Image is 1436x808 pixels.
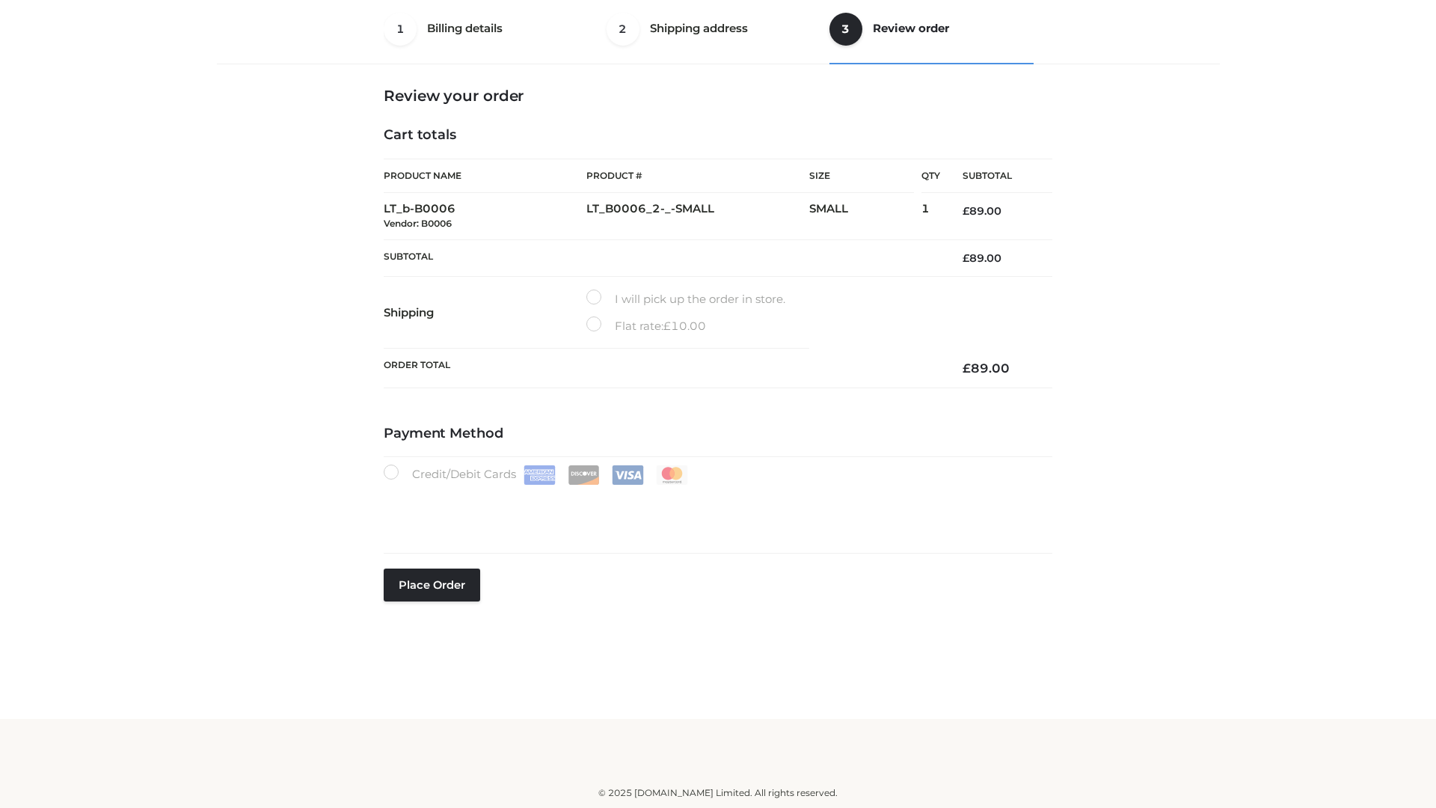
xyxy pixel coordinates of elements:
img: Visa [612,465,644,485]
th: Subtotal [384,239,940,276]
span: £ [963,204,969,218]
bdi: 89.00 [963,204,1001,218]
span: £ [963,251,969,265]
small: Vendor: B0006 [384,218,452,229]
td: 1 [921,193,940,240]
span: £ [963,361,971,376]
img: Amex [524,465,556,485]
bdi: 89.00 [963,251,1001,265]
th: Product # [586,159,809,193]
bdi: 89.00 [963,361,1010,376]
img: Mastercard [656,465,688,485]
td: SMALL [809,193,921,240]
label: Credit/Debit Cards [384,465,690,485]
label: I will pick up the order in store. [586,290,785,309]
th: Subtotal [940,159,1052,193]
div: © 2025 [DOMAIN_NAME] Limited. All rights reserved. [222,786,1214,801]
h4: Payment Method [384,426,1052,442]
h4: Cart totals [384,127,1052,144]
td: LT_b-B0006 [384,193,586,240]
th: Shipping [384,277,586,349]
span: £ [663,319,671,333]
img: Discover [568,465,600,485]
th: Product Name [384,159,586,193]
button: Place order [384,569,480,602]
label: Flat rate: [586,316,706,336]
th: Qty [921,159,940,193]
h3: Review your order [384,87,1052,105]
iframe: Secure payment input frame [381,482,1049,536]
td: LT_B0006_2-_-SMALL [586,193,809,240]
th: Order Total [384,349,940,388]
bdi: 10.00 [663,319,706,333]
th: Size [809,159,914,193]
